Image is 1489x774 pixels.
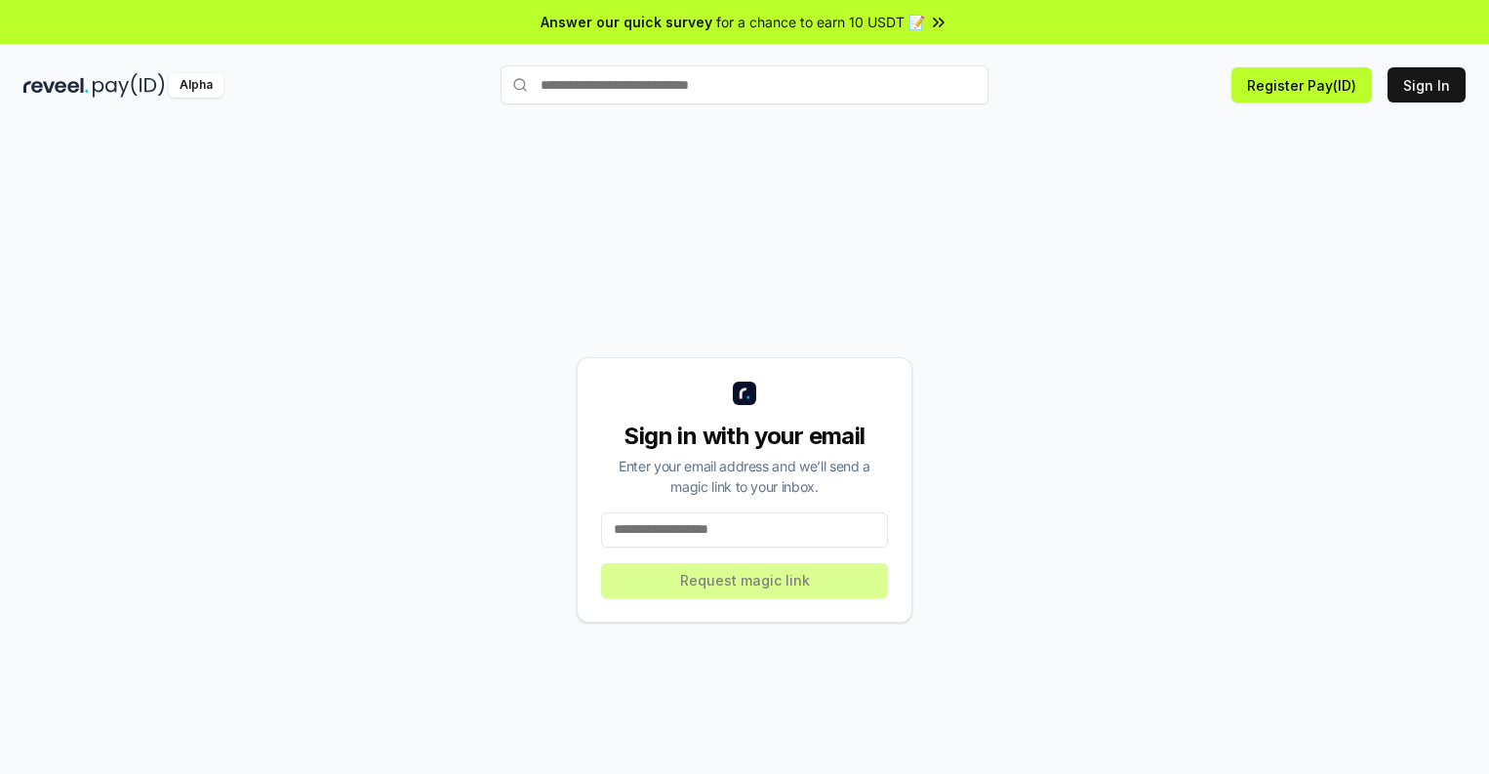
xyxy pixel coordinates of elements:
img: reveel_dark [23,73,89,98]
span: for a chance to earn 10 USDT 📝 [716,12,925,32]
button: Register Pay(ID) [1231,67,1372,102]
div: Enter your email address and we’ll send a magic link to your inbox. [601,456,888,497]
img: logo_small [733,382,756,405]
span: Answer our quick survey [541,12,712,32]
div: Alpha [169,73,223,98]
img: pay_id [93,73,165,98]
button: Sign In [1388,67,1466,102]
div: Sign in with your email [601,421,888,452]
